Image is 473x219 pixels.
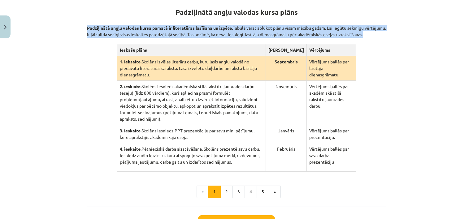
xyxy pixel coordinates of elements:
[176,8,298,17] strong: Padziļinātā angļu valodas kursa plāns
[266,125,306,143] td: Janvāris
[4,25,7,29] img: icon-close-lesson-0947bae3869378f0d4975bcd49f059093ad1ed9edebbc8119c70593378902aed.svg
[269,186,281,198] button: »
[87,18,386,38] p: Tabulā varat aplūkot plānu visam mācību gadam. Lai iegūtu sekmīgu vērtējumu, ir jāizpilda secīgi ...
[232,186,245,198] button: 3
[306,143,356,172] td: Vērtējums ballēs par sava darba prezentāciju
[208,186,221,198] button: 1
[275,59,298,64] strong: Septembris
[117,81,266,125] td: Skolēns iesniedz akadēmiskā stilā rakstītu jaunrades darbu (eseju) (līdz 800 vārdiem), kurš aplie...
[306,44,356,56] th: Vērtējums
[266,81,306,125] td: Novembris
[120,84,141,89] strong: 2. ieskiate.
[120,128,141,133] strong: 3. ieskaite.
[120,146,263,165] p: Pētnieciskā darba aizstāvēšana. Skolēns prezentē savu darbu. Iesniedz audio ierakstu, kurā atspog...
[257,186,269,198] button: 5
[306,81,356,125] td: Vērtējums ballēs par akadēmiskā stilā rakstītu jaunrades darbu.
[120,146,141,152] strong: 4. ieskaite.
[306,125,356,143] td: Vērtējums ballēs par prezentāciju.
[268,146,304,152] p: Februāris
[266,44,306,56] th: [PERSON_NAME]
[87,186,386,198] nav: Page navigation example
[245,186,257,198] button: 4
[117,44,266,56] th: Ieskašu plāns
[306,56,356,81] td: Vērtējums ballēs par lasītāja dienasgrāmatu.
[87,25,233,31] strong: Padziļinātā angļu valodas kursa pamatā ir literatūras lasīšana un izpēte.
[120,59,141,64] strong: 1. ieksaite.
[117,56,266,81] td: Skolēns izvēlas literāru darbu, kuru lasīs angļu valodā no piedāvātā literatūras saraksta. Lasa i...
[220,186,233,198] button: 2
[117,125,266,143] td: Skolēns iesniedz PPT prezentāciju par savu mini pētījumu, kuru aprakstījis akadēmiskajā esejā.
